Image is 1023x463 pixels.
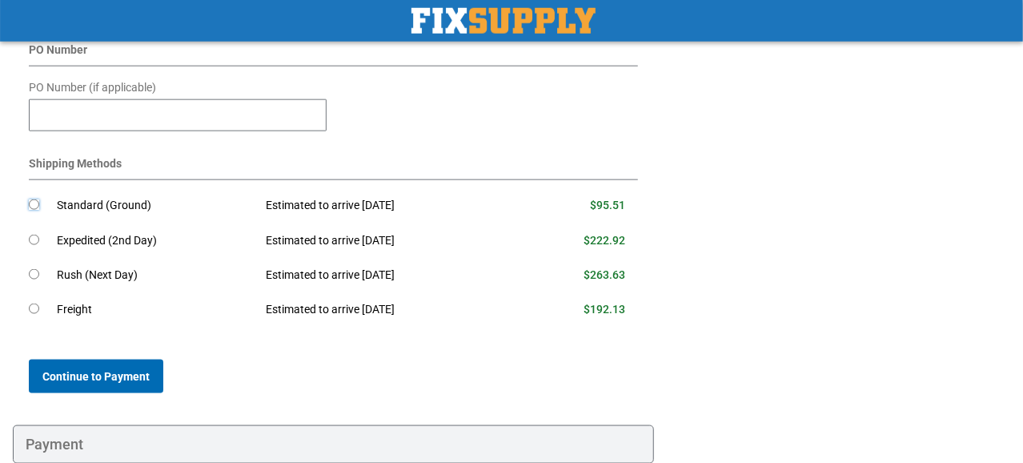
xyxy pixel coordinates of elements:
[411,8,596,34] img: Fix Industrial Supply
[42,370,150,383] span: Continue to Payment
[254,188,523,223] td: Estimated to arrive [DATE]
[584,303,626,316] span: $192.13
[584,234,626,247] span: $222.92
[254,258,523,292] td: Estimated to arrive [DATE]
[57,223,254,258] td: Expedited (2nd Day)
[57,258,254,292] td: Rush (Next Day)
[57,292,254,327] td: Freight
[591,199,626,211] span: $95.51
[29,360,163,393] button: Continue to Payment
[411,8,596,34] a: store logo
[29,155,638,180] div: Shipping Methods
[57,188,254,223] td: Standard (Ground)
[254,223,523,258] td: Estimated to arrive [DATE]
[29,42,638,66] div: PO Number
[29,81,156,94] span: PO Number (if applicable)
[254,292,523,327] td: Estimated to arrive [DATE]
[584,268,626,281] span: $263.63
